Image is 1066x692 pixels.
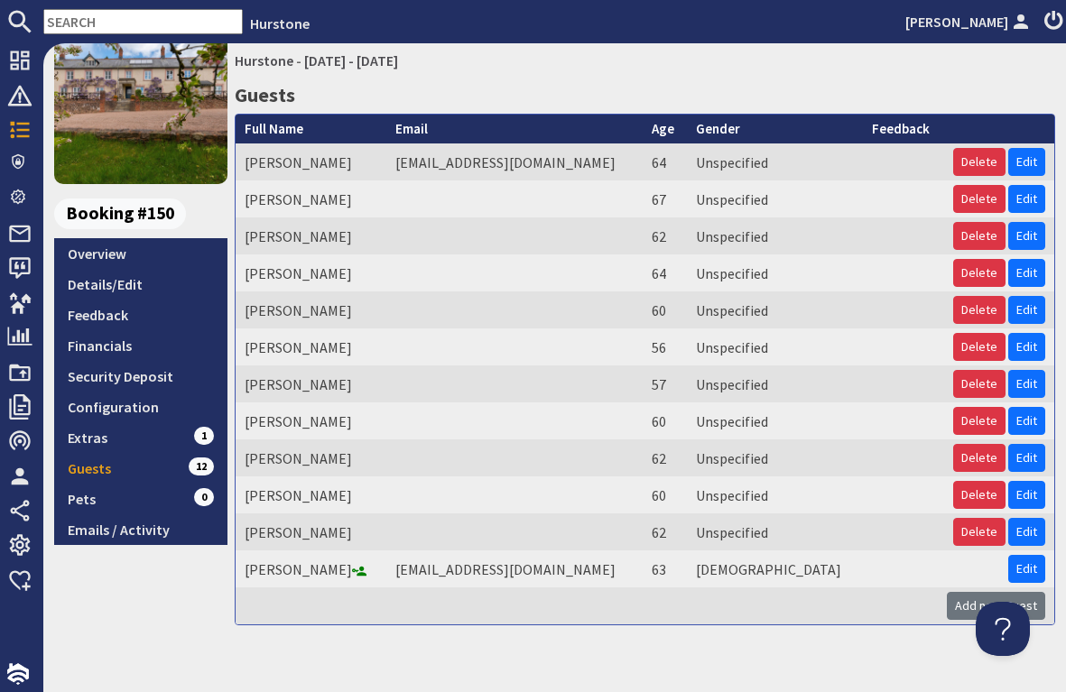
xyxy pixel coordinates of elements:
[54,238,227,269] a: Overview
[54,453,227,484] a: Guests12
[194,488,214,506] span: 0
[643,180,686,217] td: 67
[194,427,214,445] span: 1
[236,402,386,439] td: [PERSON_NAME]
[235,51,293,69] a: Hurstone
[953,259,1006,287] button: Delete
[1008,185,1045,213] a: Edit
[687,328,863,365] td: Unspecified
[953,222,1006,250] button: Delete
[7,663,29,685] img: staytech_i_w-64f4e8e9ee0a9c174fd5317b4b171b261742d2d393467e5bdba4413f4f884c10.svg
[189,457,214,475] span: 12
[687,402,863,439] td: Unspecified
[953,518,1006,546] button: Delete
[953,444,1006,472] button: Delete
[54,198,220,229] a: Booking #150
[54,422,227,453] a: Extras1
[236,115,386,144] th: Full Name
[687,550,863,587] td: [DEMOGRAPHIC_DATA]
[643,254,686,291] td: 64
[687,217,863,254] td: Unspecified
[905,11,1034,32] a: [PERSON_NAME]
[386,143,643,180] td: [EMAIL_ADDRESS][DOMAIN_NAME]
[687,254,863,291] td: Unspecified
[687,439,863,476] td: Unspecified
[953,148,1006,176] button: Delete
[643,328,686,365] td: 56
[54,11,227,184] img: Hurstone's icon
[296,51,301,69] span: -
[386,115,643,144] th: Email
[687,291,863,328] td: Unspecified
[687,115,863,144] th: Gender
[953,407,1006,435] button: Delete
[235,11,1055,75] h2: [PERSON_NAME]
[236,513,386,550] td: [PERSON_NAME]
[643,476,686,513] td: 60
[976,602,1030,656] iframe: Toggle Customer Support
[236,180,386,217] td: [PERSON_NAME]
[687,476,863,513] td: Unspecified
[54,514,227,545] a: Emails / Activity
[643,291,686,328] td: 60
[236,217,386,254] td: [PERSON_NAME]
[304,51,398,69] a: [DATE] - [DATE]
[1008,555,1045,583] a: Edit
[54,392,227,422] a: Configuration
[54,269,227,300] a: Details/Edit
[54,484,227,514] a: Pets0
[643,513,686,550] td: 62
[250,14,310,32] a: Hurstone
[643,115,686,144] th: Age
[953,481,1006,509] button: Delete
[43,9,243,34] input: SEARCH
[953,185,1006,213] button: Delete
[687,143,863,180] td: Unspecified
[54,198,186,229] span: Booking #150
[1008,148,1045,176] a: Edit
[687,180,863,217] td: Unspecified
[236,550,386,587] td: [PERSON_NAME]
[643,439,686,476] td: 62
[236,476,386,513] td: [PERSON_NAME]
[54,330,227,361] a: Financials
[235,79,1055,110] h3: Guests
[236,291,386,328] td: [PERSON_NAME]
[1008,259,1045,287] a: Edit
[54,300,227,330] a: Feedback
[1008,444,1045,472] a: Edit
[54,11,227,184] a: Hurstone's icon9.6
[1008,222,1045,250] a: Edit
[1008,481,1045,509] a: Edit
[1008,407,1045,435] a: Edit
[1008,296,1045,324] a: Edit
[236,365,386,402] td: [PERSON_NAME]
[643,143,686,180] td: 64
[953,370,1006,398] button: Delete
[643,217,686,254] td: 62
[1008,333,1045,361] a: Edit
[953,333,1006,361] button: Delete
[1008,370,1045,398] a: Edit
[863,115,944,144] th: Feedback
[947,592,1045,620] a: Add new Guest
[643,402,686,439] td: 60
[236,143,386,180] td: [PERSON_NAME]
[687,365,863,402] td: Unspecified
[236,439,386,476] td: [PERSON_NAME]
[1008,518,1045,546] a: Edit
[386,550,643,587] td: [EMAIL_ADDRESS][DOMAIN_NAME]
[236,328,386,365] td: [PERSON_NAME]
[54,361,227,392] a: Security Deposit
[953,296,1006,324] button: Delete
[643,365,686,402] td: 57
[687,513,863,550] td: Unspecified
[236,254,386,291] td: [PERSON_NAME]
[643,550,686,587] td: 63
